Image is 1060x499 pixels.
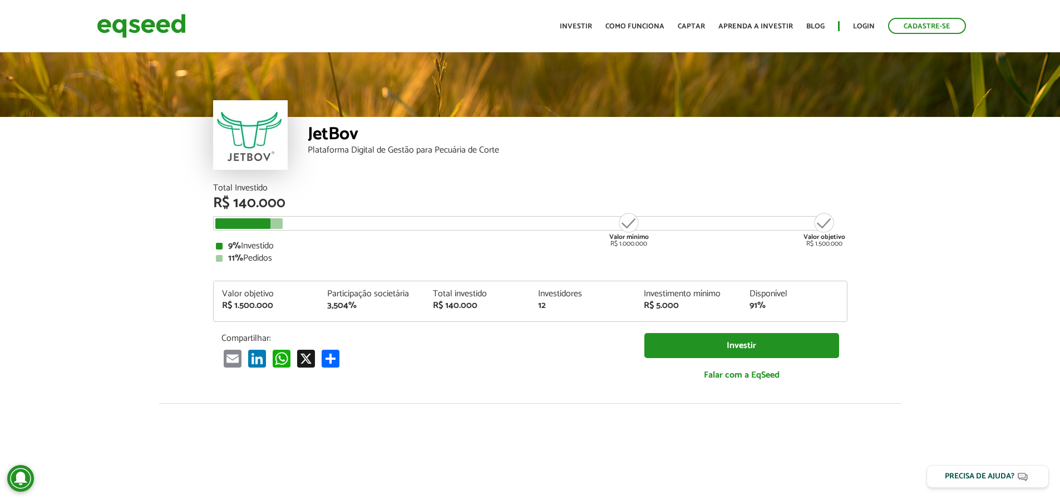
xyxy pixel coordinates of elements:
[538,301,627,310] div: 12
[803,232,845,242] strong: Valor objetivo
[750,290,839,299] div: Disponível
[308,125,847,146] div: JetBov
[216,242,845,251] div: Investido
[718,23,793,30] a: Aprenda a investir
[97,11,186,41] img: EqSeed
[319,349,342,368] a: Compartilhar
[270,349,293,368] a: WhatsApp
[608,212,650,247] div: R$ 1.000.000
[806,23,825,30] a: Blog
[605,23,664,30] a: Como funciona
[678,23,705,30] a: Captar
[213,196,847,211] div: R$ 140.000
[222,301,311,310] div: R$ 1.500.000
[644,301,733,310] div: R$ 5.000
[538,290,627,299] div: Investidores
[228,238,241,253] strong: 9%
[644,364,839,387] a: Falar com a EqSeed
[327,301,416,310] div: 3,504%
[246,349,268,368] a: LinkedIn
[433,301,522,310] div: R$ 140.000
[644,290,733,299] div: Investimento mínimo
[228,251,243,266] strong: 11%
[221,333,628,344] p: Compartilhar:
[560,23,592,30] a: Investir
[327,290,416,299] div: Participação societária
[644,333,839,358] a: Investir
[222,290,311,299] div: Valor objetivo
[221,349,244,368] a: Email
[308,146,847,155] div: Plataforma Digital de Gestão para Pecuária de Corte
[888,18,966,34] a: Cadastre-se
[216,254,845,263] div: Pedidos
[750,301,839,310] div: 91%
[803,212,845,247] div: R$ 1.500.000
[433,290,522,299] div: Total investido
[295,349,317,368] a: X
[213,184,847,193] div: Total Investido
[609,232,649,242] strong: Valor mínimo
[853,23,875,30] a: Login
